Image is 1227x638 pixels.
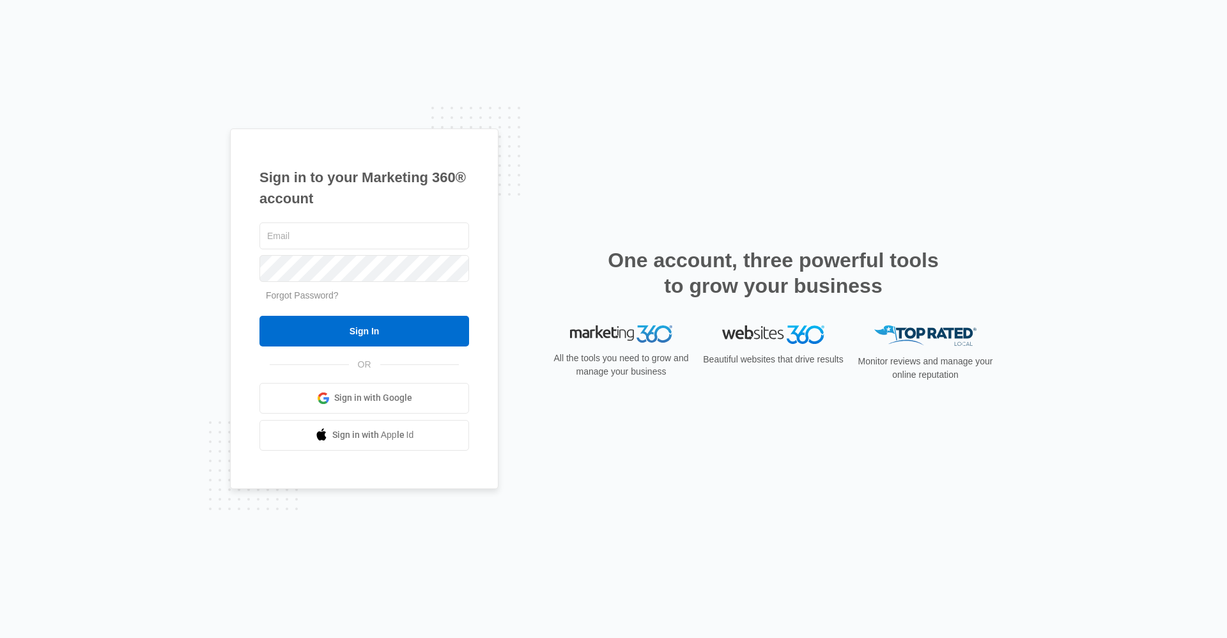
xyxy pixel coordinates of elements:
[259,222,469,249] input: Email
[266,290,339,300] a: Forgot Password?
[604,247,943,299] h2: One account, three powerful tools to grow your business
[259,383,469,414] a: Sign in with Google
[550,352,693,378] p: All the tools you need to grow and manage your business
[702,353,845,366] p: Beautiful websites that drive results
[722,325,824,344] img: Websites 360
[854,355,997,382] p: Monitor reviews and manage your online reputation
[259,420,469,451] a: Sign in with Apple Id
[259,316,469,346] input: Sign In
[874,325,976,346] img: Top Rated Local
[332,428,414,442] span: Sign in with Apple Id
[334,391,412,405] span: Sign in with Google
[349,358,380,371] span: OR
[259,167,469,209] h1: Sign in to your Marketing 360® account
[570,325,672,343] img: Marketing 360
